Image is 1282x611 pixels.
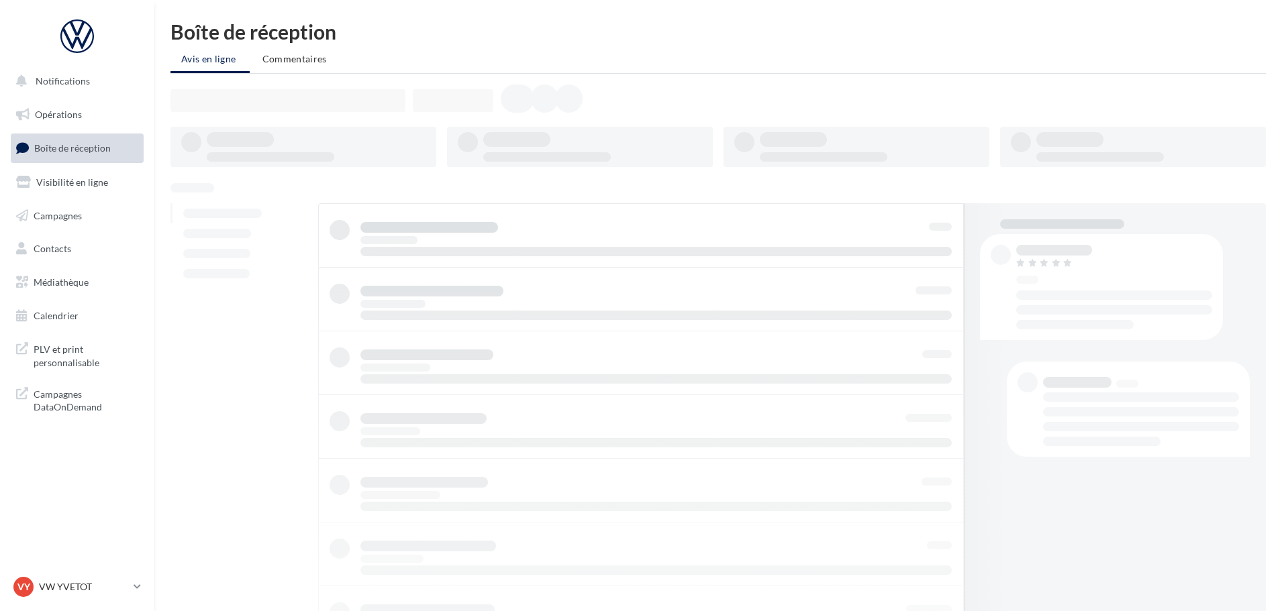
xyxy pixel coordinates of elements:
[34,209,82,221] span: Campagnes
[39,580,128,594] p: VW YVETOT
[8,101,146,129] a: Opérations
[34,243,71,254] span: Contacts
[8,67,141,95] button: Notifications
[11,574,144,600] a: VY VW YVETOT
[8,380,146,419] a: Campagnes DataOnDemand
[8,168,146,197] a: Visibilité en ligne
[170,21,1266,42] div: Boîte de réception
[34,142,111,154] span: Boîte de réception
[8,133,146,162] a: Boîte de réception
[36,75,90,87] span: Notifications
[35,109,82,120] span: Opérations
[34,340,138,369] span: PLV et print personnalisable
[36,176,108,188] span: Visibilité en ligne
[34,385,138,414] span: Campagnes DataOnDemand
[34,276,89,288] span: Médiathèque
[262,53,327,64] span: Commentaires
[8,202,146,230] a: Campagnes
[8,335,146,374] a: PLV et print personnalisable
[8,268,146,296] a: Médiathèque
[8,235,146,263] a: Contacts
[34,310,79,321] span: Calendrier
[8,302,146,330] a: Calendrier
[17,580,30,594] span: VY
